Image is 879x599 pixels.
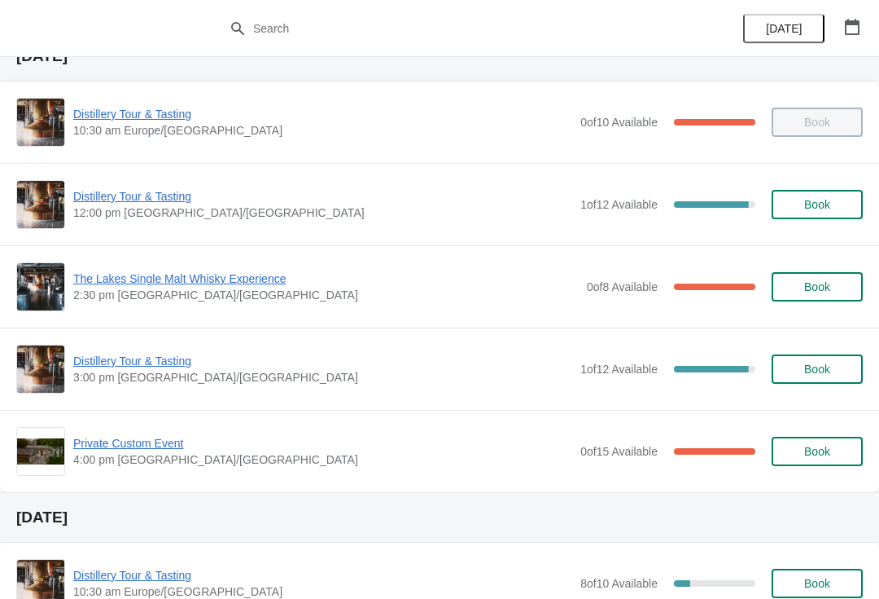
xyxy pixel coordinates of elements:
img: Distillery Tour & Tasting | | 10:30 am Europe/London [17,99,64,146]
h2: [DATE] [16,509,863,526]
span: 0 of 8 Available [587,280,658,293]
img: Private Custom Event | | 4:00 pm Europe/London [17,438,64,465]
span: Book [804,280,830,293]
span: [DATE] [766,22,802,35]
span: 0 of 15 Available [580,445,658,458]
img: The Lakes Single Malt Whisky Experience | | 2:30 pm Europe/London [17,263,64,311]
span: Distillery Tour & Tasting [73,106,572,122]
span: Book [804,445,830,458]
button: Book [772,355,863,384]
span: 1 of 12 Available [580,363,658,376]
span: Book [804,363,830,376]
span: 12:00 pm [GEOGRAPHIC_DATA]/[GEOGRAPHIC_DATA] [73,205,572,221]
img: Distillery Tour & Tasting | | 12:00 pm Europe/London [17,181,64,228]
button: Book [772,272,863,302]
input: Search [252,14,659,43]
span: 10:30 am Europe/[GEOGRAPHIC_DATA] [73,122,572,139]
span: Distillery Tour & Tasting [73,567,572,584]
img: Distillery Tour & Tasting | | 3:00 pm Europe/London [17,346,64,393]
button: [DATE] [743,14,824,43]
span: 1 of 12 Available [580,198,658,211]
span: 0 of 10 Available [580,116,658,129]
span: 2:30 pm [GEOGRAPHIC_DATA]/[GEOGRAPHIC_DATA] [73,287,579,303]
button: Book [772,437,863,466]
span: 4:00 pm [GEOGRAPHIC_DATA]/[GEOGRAPHIC_DATA] [73,451,572,468]
span: 3:00 pm [GEOGRAPHIC_DATA]/[GEOGRAPHIC_DATA] [73,369,572,385]
span: 8 of 10 Available [580,577,658,590]
span: Book [804,198,830,211]
span: Distillery Tour & Tasting [73,353,572,369]
button: Book [772,569,863,598]
button: Book [772,190,863,219]
span: Book [804,577,830,590]
span: Private Custom Event [73,435,572,451]
span: The Lakes Single Malt Whisky Experience [73,271,579,287]
span: Distillery Tour & Tasting [73,188,572,205]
